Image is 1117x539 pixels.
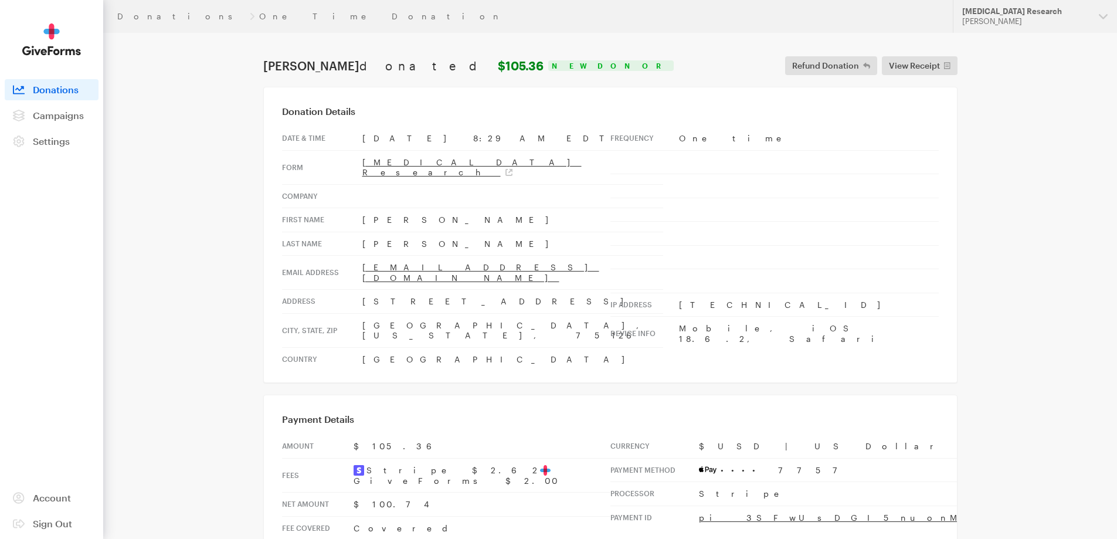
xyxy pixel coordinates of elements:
img: favicon-aeed1a25926f1876c519c09abb28a859d2c37b09480cd79f99d23ee3a2171d47.svg [540,465,551,476]
td: Stripe [699,482,1098,506]
td: [PERSON_NAME] [362,232,663,256]
td: •••• 7757 [699,458,1098,482]
span: View Receipt [889,59,940,73]
th: Device info [610,317,679,351]
a: Donations [5,79,99,100]
td: $105.36 [354,435,610,458]
span: Refund Donation [792,59,859,73]
a: View Receipt [882,56,958,75]
a: Sign Out [5,513,99,534]
th: Net Amount [282,493,354,517]
div: [MEDICAL_DATA] Research [962,6,1089,16]
th: Fees [282,458,354,493]
th: Email address [282,256,362,290]
span: Settings [33,135,70,147]
th: City, state, zip [282,313,362,347]
td: $USD | US Dollar [699,435,1098,458]
td: $100.74 [354,493,610,517]
th: Currency [610,435,699,458]
th: Processor [610,482,699,506]
th: Frequency [610,127,679,150]
th: IP address [610,293,679,317]
th: Address [282,290,362,314]
span: donated [359,59,495,73]
td: [STREET_ADDRESS] [362,290,663,314]
td: [DATE] 8:29 AM EDT [362,127,663,150]
a: Account [5,487,99,509]
img: GiveForms [22,23,81,56]
th: Payment Id [610,506,699,529]
a: Campaigns [5,105,99,126]
a: [MEDICAL_DATA] Research [362,157,582,178]
a: Donations [117,12,245,21]
a: [EMAIL_ADDRESS][DOMAIN_NAME] [362,262,599,283]
th: Company [282,184,362,208]
td: Stripe $2.62 GiveForms $2.00 [354,458,610,493]
td: [GEOGRAPHIC_DATA] [362,347,663,371]
a: Settings [5,131,99,152]
td: One time [679,127,939,150]
span: Campaigns [33,110,84,121]
th: Last Name [282,232,362,256]
td: [TECHNICAL_ID] [679,293,939,317]
img: stripe2-5d9aec7fb46365e6c7974577a8dae7ee9b23322d394d28ba5d52000e5e5e0903.svg [354,465,364,476]
h1: [PERSON_NAME] [263,59,544,73]
span: Donations [33,84,79,95]
h3: Donation Details [282,106,939,117]
button: Refund Donation [785,56,877,75]
strong: $105.36 [498,59,544,73]
th: Country [282,347,362,371]
td: [PERSON_NAME] [362,208,663,232]
h3: Payment Details [282,413,939,425]
th: Date & time [282,127,362,150]
span: Sign Out [33,518,72,529]
div: New Donor [548,60,674,71]
th: Payment Method [610,458,699,482]
a: pi_3SFwUsDGI5nuonMo0nr1AyAY [699,513,1098,523]
th: First Name [282,208,362,232]
th: Form [282,150,362,184]
th: Amount [282,435,354,458]
span: Account [33,492,71,503]
td: [GEOGRAPHIC_DATA], [US_STATE], 75126 [362,313,663,347]
td: Mobile, iOS 18.6.2, Safari [679,317,939,351]
div: [PERSON_NAME] [962,16,1089,26]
